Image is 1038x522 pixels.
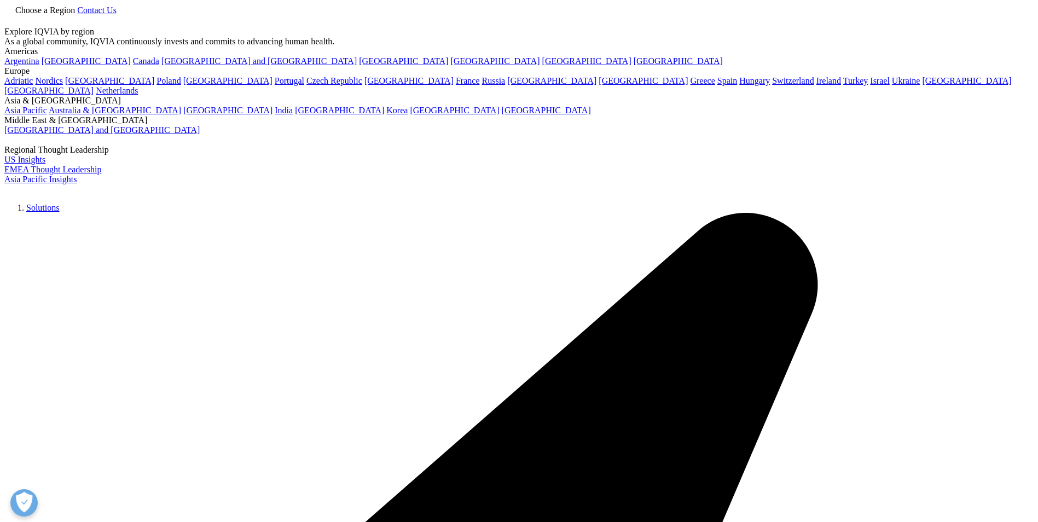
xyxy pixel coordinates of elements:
[133,56,159,66] a: Canada
[690,76,715,85] a: Greece
[4,76,33,85] a: Adriatic
[10,489,38,517] button: Open Preferences
[4,56,39,66] a: Argentina
[4,115,1034,125] div: Middle East & [GEOGRAPHIC_DATA]
[4,155,45,164] a: US Insights
[717,76,737,85] a: Spain
[772,76,814,85] a: Switzerland
[275,106,293,115] a: India
[4,125,200,135] a: [GEOGRAPHIC_DATA] and [GEOGRAPHIC_DATA]
[35,76,63,85] a: Nordics
[450,56,540,66] a: [GEOGRAPHIC_DATA]
[892,76,920,85] a: Ukraine
[359,56,448,66] a: [GEOGRAPHIC_DATA]
[4,165,101,174] a: EMEA Thought Leadership
[410,106,499,115] a: [GEOGRAPHIC_DATA]
[386,106,408,115] a: Korea
[4,145,1034,155] div: Regional Thought Leadership
[482,76,506,85] a: Russia
[816,76,841,85] a: Ireland
[77,5,117,15] a: Contact Us
[364,76,454,85] a: [GEOGRAPHIC_DATA]
[4,175,77,184] a: Asia Pacific Insights
[96,86,138,95] a: Netherlands
[456,76,480,85] a: France
[4,27,1034,37] div: Explore IQVIA by region
[634,56,723,66] a: [GEOGRAPHIC_DATA]
[507,76,596,85] a: [GEOGRAPHIC_DATA]
[870,76,890,85] a: Israel
[599,76,688,85] a: [GEOGRAPHIC_DATA]
[183,76,272,85] a: [GEOGRAPHIC_DATA]
[739,76,770,85] a: Hungary
[15,5,75,15] span: Choose a Region
[49,106,181,115] a: Australia & [GEOGRAPHIC_DATA]
[161,56,357,66] a: [GEOGRAPHIC_DATA] and [GEOGRAPHIC_DATA]
[42,56,131,66] a: [GEOGRAPHIC_DATA]
[4,66,1034,76] div: Europe
[502,106,591,115] a: [GEOGRAPHIC_DATA]
[4,106,47,115] a: Asia Pacific
[843,76,868,85] a: Turkey
[275,76,304,85] a: Portugal
[542,56,631,66] a: [GEOGRAPHIC_DATA]
[4,47,1034,56] div: Americas
[4,86,94,95] a: [GEOGRAPHIC_DATA]
[306,76,362,85] a: Czech Republic
[922,76,1011,85] a: [GEOGRAPHIC_DATA]
[183,106,272,115] a: [GEOGRAPHIC_DATA]
[295,106,384,115] a: [GEOGRAPHIC_DATA]
[26,203,59,212] a: Solutions
[4,96,1034,106] div: Asia & [GEOGRAPHIC_DATA]
[4,37,1034,47] div: As a global community, IQVIA continuously invests and commits to advancing human health.
[156,76,181,85] a: Poland
[65,76,154,85] a: [GEOGRAPHIC_DATA]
